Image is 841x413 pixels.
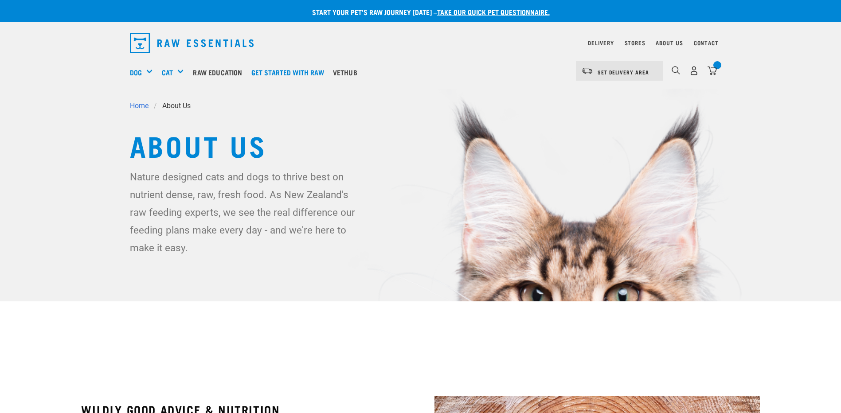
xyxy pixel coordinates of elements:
nav: breadcrumbs [130,101,712,111]
p: Nature designed cats and dogs to thrive best on nutrient dense, raw, fresh food. As New Zealand's... [130,168,363,257]
img: Raw Essentials Logo [130,33,254,53]
a: Get started with Raw [249,55,331,90]
a: Raw Education [191,55,249,90]
img: van-moving.png [581,67,593,75]
a: About Us [656,41,683,44]
h1: About Us [130,129,712,161]
a: Dog [130,67,142,78]
img: user.png [689,66,699,75]
nav: dropdown navigation [123,29,719,57]
span: Set Delivery Area [598,70,649,74]
a: Home [130,101,154,111]
a: Contact [694,41,719,44]
img: home-icon-1@2x.png [672,66,680,74]
a: Stores [625,41,645,44]
span: Home [130,101,149,111]
a: Cat [162,67,173,78]
a: Vethub [331,55,364,90]
a: take our quick pet questionnaire. [437,10,550,14]
a: Delivery [588,41,614,44]
img: home-icon@2x.png [708,66,717,75]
